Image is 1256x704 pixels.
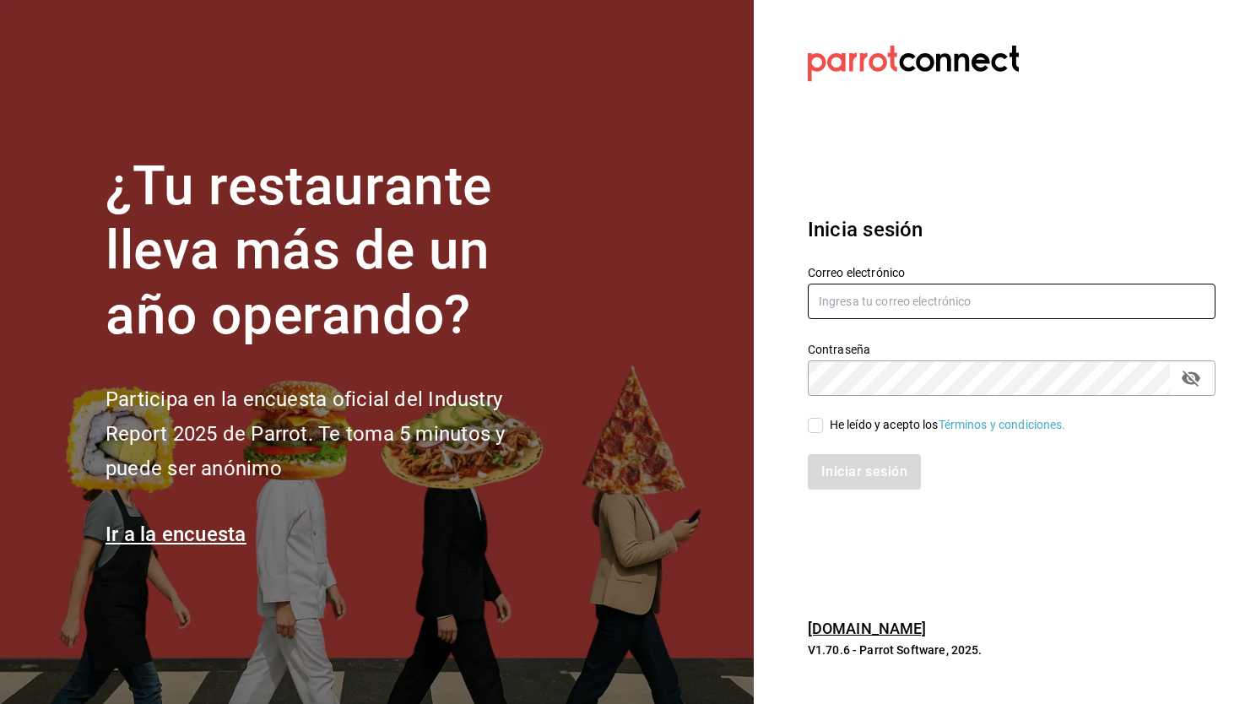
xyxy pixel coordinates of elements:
[1177,364,1205,393] button: passwordField
[106,154,561,349] h1: ¿Tu restaurante lleva más de un año operando?
[808,620,927,637] a: [DOMAIN_NAME]
[808,214,1215,245] h3: Inicia sesión
[106,382,561,485] h2: Participa en la encuesta oficial del Industry Report 2025 de Parrot. Te toma 5 minutos y puede se...
[830,416,1066,434] div: He leído y acepto los
[106,523,246,546] a: Ir a la encuesta
[939,418,1066,431] a: Términos y condiciones.
[808,343,1215,355] label: Contraseña
[808,266,1215,278] label: Correo electrónico
[808,284,1215,319] input: Ingresa tu correo electrónico
[808,642,1215,658] p: V1.70.6 - Parrot Software, 2025.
